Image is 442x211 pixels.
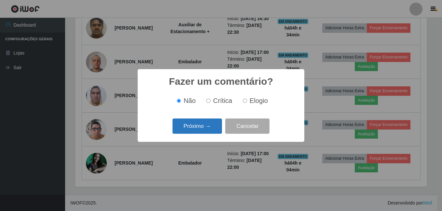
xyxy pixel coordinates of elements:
input: Não [177,99,181,103]
span: Elogio [250,97,268,104]
input: Elogio [243,99,247,103]
button: Próximo → [173,118,222,134]
input: Crítica [206,99,211,103]
h2: Fazer um comentário? [169,76,273,87]
span: Não [184,97,196,104]
button: Cancelar [225,118,269,134]
span: Crítica [213,97,232,104]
